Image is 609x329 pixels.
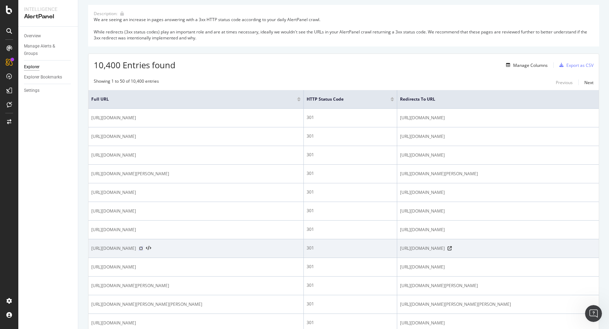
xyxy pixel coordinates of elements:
span: [URL][DOMAIN_NAME] [91,319,136,327]
span: [URL][DOMAIN_NAME] [91,264,136,271]
span: [URL][DOMAIN_NAME] [400,133,445,140]
div: 301 [307,301,394,307]
span: [URL][DOMAIN_NAME][PERSON_NAME] [91,282,169,289]
span: [URL][DOMAIN_NAME] [91,226,136,233]
span: [URL][DOMAIN_NAME] [400,264,445,271]
span: [URL][DOMAIN_NAME] [400,226,445,233]
a: Explorer Bookmarks [24,74,73,81]
span: [URL][DOMAIN_NAME] [400,114,445,121]
div: Explorer Bookmarks [24,74,62,81]
iframe: Intercom live chat [585,305,602,322]
span: [URL][DOMAIN_NAME] [91,208,136,215]
a: Overview [24,32,73,40]
span: [URL][DOMAIN_NAME] [91,189,136,196]
div: 301 [307,226,394,233]
a: Visit Online Page [139,246,143,251]
span: [URL][DOMAIN_NAME] [91,114,136,121]
div: 301 [307,170,394,177]
div: Previous [556,80,573,86]
span: [URL][DOMAIN_NAME] [400,152,445,159]
a: Settings [24,87,73,94]
span: [URL][DOMAIN_NAME][PERSON_NAME] [91,170,169,177]
span: Full URL [91,96,287,102]
div: Export as CSV [566,62,593,68]
button: Manage Columns [503,61,548,69]
span: [URL][DOMAIN_NAME] [400,189,445,196]
a: Visit Online Page [448,246,452,251]
div: 301 [307,208,394,214]
button: View HTML Source [146,246,151,251]
div: 301 [307,114,394,121]
div: Showing 1 to 50 of 10,400 entries [94,78,159,87]
div: Explorer [24,63,39,71]
span: [URL][DOMAIN_NAME][PERSON_NAME][PERSON_NAME] [91,301,202,308]
span: [URL][DOMAIN_NAME][PERSON_NAME][PERSON_NAME] [400,301,511,308]
span: Redirects to URL [400,96,585,102]
span: [URL][DOMAIN_NAME][PERSON_NAME] [400,282,478,289]
span: [URL][DOMAIN_NAME] [91,133,136,140]
div: Manage Alerts & Groups [24,43,66,57]
div: Next [584,80,593,86]
div: 301 [307,245,394,251]
div: 301 [307,264,394,270]
span: [URL][DOMAIN_NAME] [400,319,445,327]
div: Description: [94,11,117,17]
span: 10,400 Entries found [94,59,176,71]
span: [URL][DOMAIN_NAME] [400,208,445,215]
span: HTTP Status Code [307,96,380,102]
div: Settings [24,87,39,94]
button: Previous [556,78,573,87]
div: 301 [307,319,394,326]
span: [URL][DOMAIN_NAME] [91,245,136,252]
div: Overview [24,32,41,40]
div: 301 [307,152,394,158]
div: Manage Columns [513,62,548,68]
div: 301 [307,189,394,195]
a: Explorer [24,63,73,71]
div: Intelligence [24,6,72,13]
div: We are seeing an increase in pages answering with a 3xx HTTP status code according to your daily ... [94,17,593,41]
div: 301 [307,282,394,289]
a: Manage Alerts & Groups [24,43,73,57]
span: [URL][DOMAIN_NAME][PERSON_NAME] [400,170,478,177]
button: Export as CSV [556,59,593,71]
div: AlertPanel [24,13,72,21]
div: 301 [307,133,394,139]
span: [URL][DOMAIN_NAME] [400,245,445,252]
span: [URL][DOMAIN_NAME] [91,152,136,159]
button: Next [584,78,593,87]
